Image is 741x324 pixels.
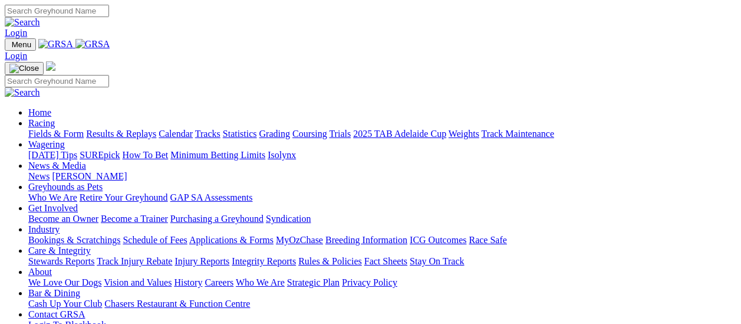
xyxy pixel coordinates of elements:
[174,256,229,266] a: Injury Reports
[97,256,172,266] a: Track Injury Rebate
[364,256,407,266] a: Fact Sheets
[28,107,51,117] a: Home
[259,129,290,139] a: Grading
[28,256,94,266] a: Stewards Reports
[28,224,60,234] a: Industry
[28,150,736,161] div: Wagering
[5,17,40,28] img: Search
[28,309,85,319] a: Contact GRSA
[174,277,202,287] a: History
[223,129,257,139] a: Statistics
[75,39,110,50] img: GRSA
[28,235,736,246] div: Industry
[28,299,102,309] a: Cash Up Your Club
[28,129,84,139] a: Fields & Form
[38,39,73,50] img: GRSA
[276,235,323,245] a: MyOzChase
[170,192,253,202] a: GAP SA Assessments
[189,235,274,245] a: Applications & Forms
[28,192,77,202] a: Who We Are
[236,277,285,287] a: Who We Are
[28,129,736,139] div: Racing
[342,277,397,287] a: Privacy Policy
[5,62,44,75] button: Toggle navigation
[5,38,36,51] button: Toggle navigation
[12,40,31,49] span: Menu
[28,277,736,288] div: About
[5,75,109,87] input: Search
[46,61,55,71] img: logo-grsa-white.png
[28,182,103,192] a: Greyhounds as Pets
[298,256,362,266] a: Rules & Policies
[28,118,55,128] a: Racing
[266,214,311,224] a: Syndication
[449,129,479,139] a: Weights
[268,150,296,160] a: Isolynx
[9,64,39,73] img: Close
[28,214,736,224] div: Get Involved
[329,129,351,139] a: Trials
[5,28,27,38] a: Login
[170,150,265,160] a: Minimum Betting Limits
[28,256,736,267] div: Care & Integrity
[28,171,736,182] div: News & Media
[469,235,506,245] a: Race Safe
[410,235,466,245] a: ICG Outcomes
[410,256,464,266] a: Stay On Track
[28,161,86,171] a: News & Media
[80,192,168,202] a: Retire Your Greyhound
[5,51,27,61] a: Login
[28,214,98,224] a: Become an Owner
[101,214,168,224] a: Become a Trainer
[123,150,169,160] a: How To Bet
[195,129,220,139] a: Tracks
[170,214,264,224] a: Purchasing a Greyhound
[482,129,554,139] a: Track Maintenance
[232,256,296,266] a: Integrity Reports
[28,235,120,245] a: Bookings & Scratchings
[325,235,407,245] a: Breeding Information
[159,129,193,139] a: Calendar
[86,129,156,139] a: Results & Replays
[28,267,52,277] a: About
[287,277,340,287] a: Strategic Plan
[28,171,50,181] a: News
[28,277,101,287] a: We Love Our Dogs
[5,5,109,17] input: Search
[28,139,65,149] a: Wagering
[28,150,77,160] a: [DATE] Tips
[104,277,172,287] a: Vision and Values
[28,299,736,309] div: Bar & Dining
[123,235,187,245] a: Schedule of Fees
[353,129,446,139] a: 2025 TAB Adelaide Cup
[292,129,327,139] a: Coursing
[104,299,250,309] a: Chasers Restaurant & Function Centre
[28,288,80,298] a: Bar & Dining
[80,150,120,160] a: SUREpick
[28,246,91,256] a: Care & Integrity
[28,192,736,203] div: Greyhounds as Pets
[5,87,40,98] img: Search
[205,277,233,287] a: Careers
[52,171,127,181] a: [PERSON_NAME]
[28,203,78,213] a: Get Involved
